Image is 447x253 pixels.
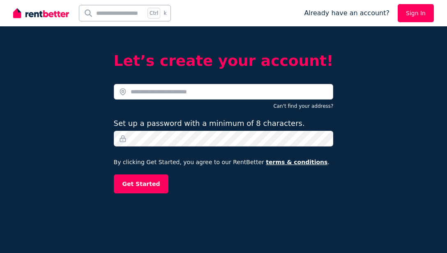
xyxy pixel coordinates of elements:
img: RentBetter [13,7,69,19]
span: k [164,10,166,16]
label: Set up a password with a minimum of 8 characters. [114,118,305,129]
p: By clicking Get Started, you agree to our RentBetter . [114,158,334,166]
a: terms & conditions [266,159,327,165]
button: Can't find your address? [273,103,333,109]
a: Sign In [398,4,434,22]
span: Already have an account? [304,8,389,18]
h2: Let’s create your account! [114,53,334,69]
span: Ctrl [147,8,160,19]
button: Get Started [114,174,169,193]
